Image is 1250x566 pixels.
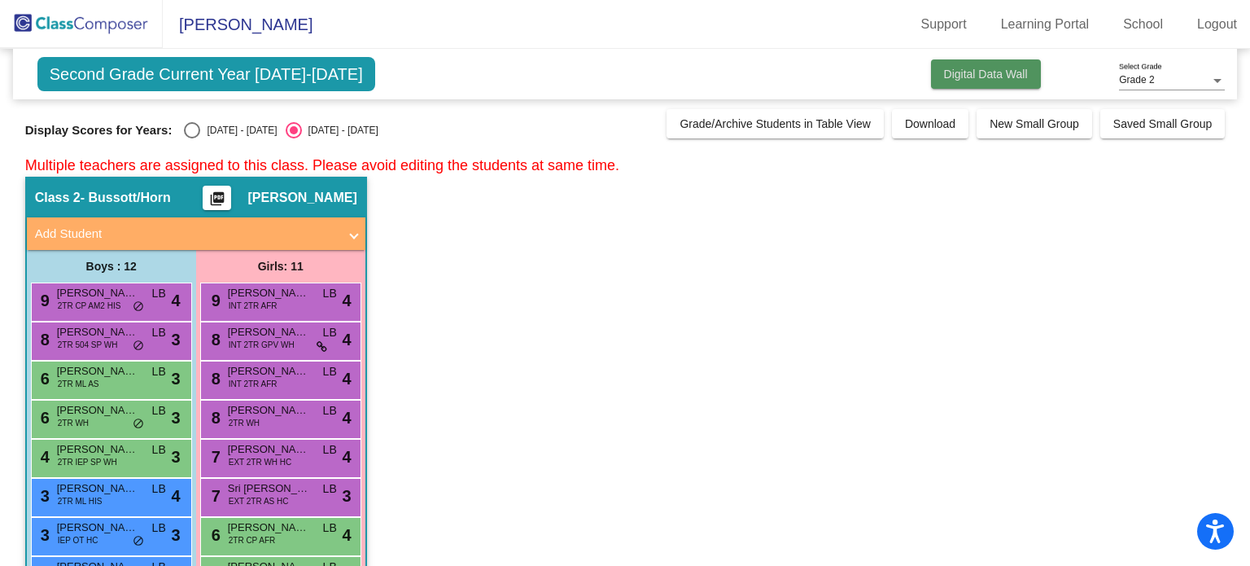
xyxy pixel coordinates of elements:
[35,190,81,206] span: Class 2
[172,327,181,352] span: 3
[208,292,221,309] span: 9
[37,448,50,466] span: 4
[58,534,98,546] span: IEP OT HC
[25,157,619,173] span: Multiple teachers are assigned to this class. Please avoid editing the students at same time.
[323,520,337,537] span: LB
[81,190,171,206] span: - Bussott/Horn
[172,445,181,469] span: 3
[229,417,260,429] span: 2TR WH
[152,285,166,302] span: LB
[1100,109,1225,138] button: Saved Small Group
[57,402,138,419] span: [PERSON_NAME]
[172,406,181,430] span: 3
[323,480,337,498] span: LB
[323,363,337,380] span: LB
[229,339,295,351] span: INT 2TR GPV WH
[37,370,50,388] span: 6
[37,526,50,544] span: 3
[133,301,144,314] span: do_not_disturb_alt
[343,327,352,352] span: 4
[944,68,1028,81] span: Digital Data Wall
[208,191,227,213] mat-icon: picture_as_pdf
[58,378,99,390] span: 2TR ML AS
[57,285,138,301] span: [PERSON_NAME]
[57,324,138,340] span: [PERSON_NAME]
[203,186,231,210] button: Print Students Details
[228,480,309,497] span: Sri [PERSON_NAME]
[133,418,144,431] span: do_not_disturb_alt
[1184,11,1250,37] a: Logout
[58,300,121,312] span: 2TR CP AM2 HIS
[343,406,352,430] span: 4
[172,484,181,508] span: 4
[323,402,337,419] span: LB
[323,285,337,302] span: LB
[228,324,309,340] span: [PERSON_NAME]
[667,109,884,138] button: Grade/Archive Students in Table View
[208,331,221,349] span: 8
[57,480,138,497] span: [PERSON_NAME]
[343,288,352,313] span: 4
[58,417,89,429] span: 2TR WH
[1110,11,1176,37] a: School
[247,190,356,206] span: [PERSON_NAME]
[208,409,221,427] span: 8
[57,441,138,458] span: [PERSON_NAME]
[37,292,50,309] span: 9
[228,520,309,536] span: [PERSON_NAME]
[229,378,278,390] span: INT 2TR AFR
[152,441,166,459] span: LB
[208,448,221,466] span: 7
[905,117,955,130] span: Download
[152,363,166,380] span: LB
[228,285,309,301] span: [PERSON_NAME]
[229,534,276,546] span: 2TR CP AFR
[57,363,138,380] span: [PERSON_NAME]
[228,441,309,458] span: [PERSON_NAME]
[343,366,352,391] span: 4
[988,11,1103,37] a: Learning Portal
[25,123,173,138] span: Display Scores for Years:
[35,225,338,244] mat-panel-title: Add Student
[892,109,968,138] button: Download
[990,117,1079,130] span: New Small Group
[229,456,292,468] span: EXT 2TR WH HC
[172,366,181,391] span: 3
[1113,117,1212,130] span: Saved Small Group
[152,402,166,419] span: LB
[27,250,196,283] div: Boys : 12
[133,340,144,353] span: do_not_disturb_alt
[200,123,277,138] div: [DATE] - [DATE]
[37,57,375,91] span: Second Grade Current Year [DATE]-[DATE]
[37,331,50,349] span: 8
[229,495,289,507] span: EXT 2TR AS HC
[323,324,337,341] span: LB
[323,441,337,459] span: LB
[133,535,144,548] span: do_not_disturb_alt
[908,11,980,37] a: Support
[208,487,221,505] span: 7
[152,480,166,498] span: LB
[343,484,352,508] span: 3
[229,300,278,312] span: INT 2TR AFR
[680,117,871,130] span: Grade/Archive Students in Table View
[152,324,166,341] span: LB
[343,523,352,547] span: 4
[184,122,378,138] mat-radio-group: Select an option
[931,59,1041,89] button: Digital Data Wall
[152,520,166,537] span: LB
[977,109,1092,138] button: New Small Group
[196,250,365,283] div: Girls: 11
[228,363,309,380] span: [PERSON_NAME]
[302,123,378,138] div: [DATE] - [DATE]
[343,445,352,469] span: 4
[1119,74,1154,86] span: Grade 2
[208,370,221,388] span: 8
[228,402,309,419] span: [PERSON_NAME]
[172,288,181,313] span: 4
[37,409,50,427] span: 6
[58,339,118,351] span: 2TR 504 SP WH
[37,487,50,505] span: 3
[172,523,181,547] span: 3
[27,217,365,250] mat-expansion-panel-header: Add Student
